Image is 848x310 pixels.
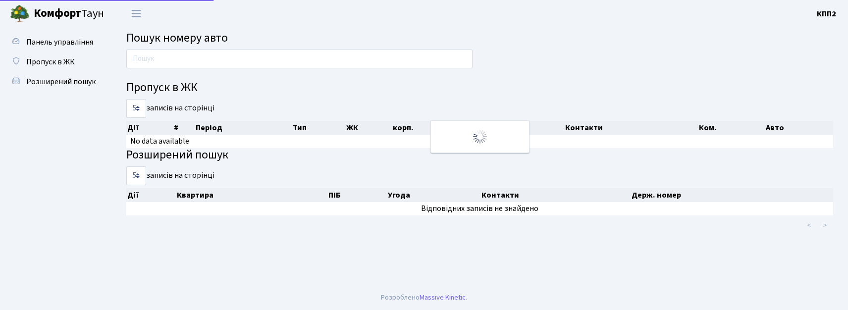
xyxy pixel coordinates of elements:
[327,188,387,202] th: ПІБ
[631,188,833,202] th: Держ. номер
[381,292,467,303] div: Розроблено .
[176,188,327,202] th: Квартира
[516,121,564,135] th: ПІБ
[26,76,96,87] span: Розширений пошук
[10,4,30,24] img: logo.png
[5,52,104,72] a: Пропуск в ЖК
[480,188,631,202] th: Контакти
[26,37,93,48] span: Панель управління
[387,188,480,202] th: Угода
[26,56,75,67] span: Пропуск в ЖК
[564,121,698,135] th: Контакти
[126,81,833,95] h4: Пропуск в ЖК
[292,121,345,135] th: Тип
[126,188,176,202] th: Дії
[126,121,173,135] th: Дії
[765,121,833,135] th: Авто
[173,121,195,135] th: #
[126,166,214,185] label: записів на сторінці
[126,99,214,118] label: записів на сторінці
[195,121,292,135] th: Період
[392,121,469,135] th: корп.
[126,29,228,47] span: Пошук номеру авто
[345,121,392,135] th: ЖК
[126,135,833,148] td: No data available
[5,32,104,52] a: Панель управління
[126,148,833,162] h4: Розширений пошук
[420,292,466,303] a: Massive Kinetic
[817,8,836,19] b: КПП2
[126,50,473,68] input: Пошук
[34,5,104,22] span: Таун
[124,5,149,22] button: Переключити навігацію
[698,121,765,135] th: Ком.
[126,202,833,215] td: Відповідних записів не знайдено
[126,99,146,118] select: записів на сторінці
[817,8,836,20] a: КПП2
[34,5,81,21] b: Комфорт
[5,72,104,92] a: Розширений пошук
[472,129,488,145] img: Обробка...
[126,166,146,185] select: записів на сторінці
